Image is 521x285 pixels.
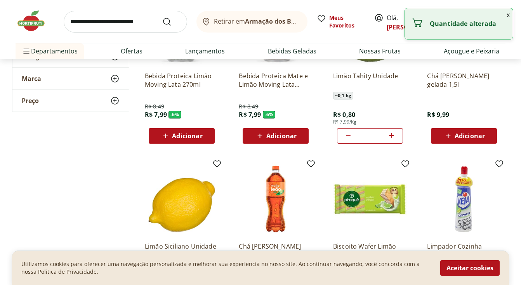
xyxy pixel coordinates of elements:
[333,110,355,119] span: R$ 0,80
[64,11,187,33] input: search
[121,46,142,56] a: Ofertas
[431,128,497,144] button: Adicionar
[12,90,129,112] button: Preço
[145,242,219,259] a: Limão Siciliano Unidade
[214,18,300,25] span: Retirar em
[168,111,181,118] span: - 6 %
[145,103,164,110] span: R$ 8,49
[333,242,407,259] a: Biscoito Wafer Limão Piraque 100g
[387,13,421,32] span: Olá,
[333,119,357,125] span: R$ 7,99/Kg
[145,162,219,236] img: Limão Siciliano Unidade
[268,46,316,56] a: Bebidas Geladas
[359,46,401,56] a: Nossas Frutas
[239,162,313,236] img: Chá Matte Leão Com Limão 1,5L
[427,72,501,89] a: Chá [PERSON_NAME] gelada 1,5l
[333,92,353,100] span: ~ 0,1 kg
[427,110,449,119] span: R$ 9,99
[185,46,225,56] a: Lançamentos
[16,9,54,33] img: Hortifruti
[317,14,365,29] a: Meus Favoritos
[149,128,215,144] button: Adicionar
[239,72,313,89] a: Bebida Proteica Mate e Limão Moving Lata 270ml
[266,133,297,139] span: Adicionar
[243,128,309,144] button: Adicionar
[22,75,41,82] span: Marca
[263,111,276,118] span: - 6 %
[427,242,501,259] a: Limpador Cozinha Desengordurante Limão Veja 500Ml 20% De Desconto
[162,17,181,26] button: Submit Search
[387,23,437,31] a: [PERSON_NAME]
[145,110,167,119] span: R$ 7,99
[329,14,365,29] span: Meus Favoritos
[22,42,78,60] span: Departamentos
[444,46,499,56] a: Açougue e Peixaria
[145,72,219,89] a: Bebida Proteica Limão Moving Lata 270ml
[333,72,407,89] a: Limão Tahity Unidade
[12,68,129,89] button: Marca
[440,260,500,276] button: Aceitar cookies
[455,133,485,139] span: Adicionar
[245,17,316,26] b: Armação dos Búzios/RJ
[172,133,202,139] span: Adicionar
[22,42,31,60] button: Menu
[430,20,507,27] p: Quantidade alterada
[239,110,261,119] span: R$ 7,99
[196,11,307,33] button: Retirar emArmação dos Búzios/RJ
[21,260,431,276] p: Utilizamos cookies para oferecer uma navegação personalizada e melhorar sua experiencia no nosso ...
[504,8,513,21] button: Fechar notificação
[239,103,258,110] span: R$ 8,49
[333,162,407,236] img: Biscoito Wafer Limão Piraque 100g
[22,97,39,105] span: Preço
[427,162,501,236] img: Limpador Cozinha Desengordurante Limão Veja 500Ml 20% De Desconto
[239,242,313,259] a: Chá [PERSON_NAME] Com Limão 1,5L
